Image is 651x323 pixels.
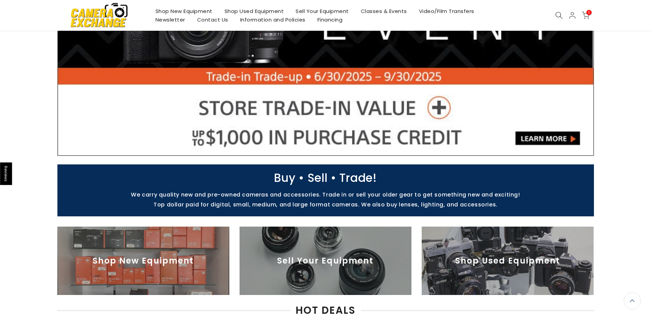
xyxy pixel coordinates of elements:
a: Video/Film Transfers [413,7,480,15]
li: Page dot 3 [320,145,324,148]
a: Classes & Events [355,7,413,15]
a: Contact Us [191,15,234,24]
a: Sell Your Equipment [290,7,355,15]
li: Page dot 6 [342,145,345,148]
p: Buy • Sell • Trade! [54,175,597,181]
span: 0 [586,10,592,15]
a: Information and Policies [234,15,311,24]
li: Page dot 2 [313,145,317,148]
li: Page dot 5 [335,145,338,148]
li: Page dot 1 [306,145,310,148]
a: Financing [311,15,349,24]
p: Top dollar paid for digital, small, medium, and large format cameras. We also buy lenses, lightin... [54,201,597,208]
a: Newsletter [149,15,191,24]
a: 0 [582,12,589,19]
li: Page dot 4 [327,145,331,148]
a: Shop Used Equipment [218,7,290,15]
span: HOT DEALS [290,305,361,315]
p: We carry quality new and pre-owned cameras and accessories. Trade in or sell your older gear to g... [54,191,597,198]
a: Shop New Equipment [149,7,218,15]
a: Back to the top [624,292,641,309]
